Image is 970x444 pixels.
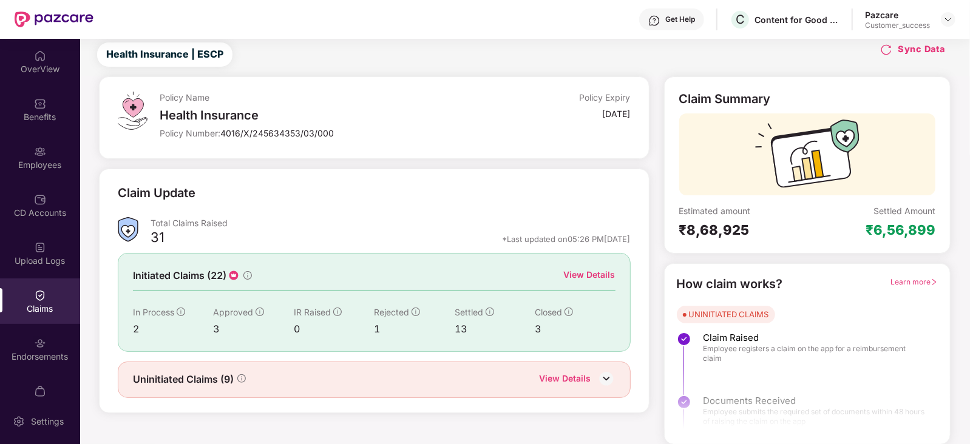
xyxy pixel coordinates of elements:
img: svg+xml;base64,PHN2ZyBpZD0iQmVuZWZpdHMiIHhtbG5zPSJodHRwOi8vd3d3LnczLm9yZy8yMDAwL3N2ZyIgd2lkdGg9Ij... [34,98,46,110]
div: 13 [455,321,535,337]
div: Claim Summary [679,92,771,106]
div: Estimated amount [679,205,807,217]
span: info-circle [565,308,573,316]
img: svg+xml;base64,PHN2ZyBpZD0iQ0RfQWNjb3VudHMiIGRhdGEtbmFtZT0iQ0QgQWNjb3VudHMiIHhtbG5zPSJodHRwOi8vd3... [34,193,46,206]
div: Settled Amount [873,205,935,217]
h4: Sync Data [898,43,946,55]
span: info-circle [333,308,342,316]
div: Get Help [665,15,695,24]
span: Initiated Claims (22) [133,268,226,283]
span: info-circle [237,374,246,383]
div: 0 [294,321,374,337]
div: View Details [564,268,616,281]
div: How claim works? [677,275,783,294]
span: right [931,278,938,286]
span: info-circle [256,308,264,316]
button: Health Insurance | ESCP [97,42,232,67]
div: 2 [133,321,213,337]
span: IR Raised [294,307,331,317]
div: Content for Good Private Limited [755,14,839,25]
div: Health Insurance [160,108,473,123]
div: ₹6,56,899 [866,221,935,238]
img: ClaimsSummaryIcon [118,217,138,242]
span: info-circle [243,271,252,280]
div: Policy Number: [160,127,473,139]
img: svg+xml;base64,PHN2ZyBpZD0iQ2xhaW0iIHhtbG5zPSJodHRwOi8vd3d3LnczLm9yZy8yMDAwL3N2ZyIgd2lkdGg9IjIwIi... [34,289,46,301]
span: Closed [535,307,562,317]
img: svg+xml;base64,PHN2ZyBpZD0iU3RlcC1Eb25lLTMyeDMyIiB4bWxucz0iaHR0cDovL3d3dy53My5vcmcvMjAwMC9zdmciIH... [677,332,691,346]
div: Settings [27,415,67,428]
img: svg+xml;base64,PHN2ZyBpZD0iRW1wbG95ZWVzIiB4bWxucz0iaHR0cDovL3d3dy53My5vcmcvMjAwMC9zdmciIHdpZHRoPS... [34,146,46,158]
span: C [736,12,745,27]
div: Policy Expiry [580,92,631,103]
div: View Details [540,372,591,388]
span: 4016/X/245634353/03/000 [220,128,334,138]
div: *Last updated on 05:26 PM[DATE] [503,234,631,244]
span: In Process [133,307,174,317]
div: UNINITIATED CLAIMS [689,308,769,320]
img: svg+xml;base64,PHN2ZyBpZD0iU2V0dGluZy0yMHgyMCIgeG1sbnM9Imh0dHA6Ly93d3cudzMub3JnLzIwMDAvc3ZnIiB3aW... [13,415,25,428]
span: Learn more [890,277,938,286]
img: svg+xml;base64,PHN2ZyBpZD0iSG9tZSIgeG1sbnM9Imh0dHA6Ly93d3cudzMub3JnLzIwMDAvc3ZnIiB3aWR0aD0iMjAiIG... [34,50,46,62]
div: ₹8,68,925 [679,221,807,238]
img: svg+xml;base64,PHN2ZyBpZD0iSGVscC0zMngzMiIgeG1sbnM9Imh0dHA6Ly93d3cudzMub3JnLzIwMDAvc3ZnIiB3aWR0aD... [648,15,660,27]
div: 3 [535,321,615,337]
img: svg+xml;base64,PHN2ZyBpZD0iUmVsb2FkLTMyeDMyIiB4bWxucz0iaHR0cDovL3d3dy53My5vcmcvMjAwMC9zdmciIHdpZH... [880,44,892,56]
div: 1 [374,321,454,337]
img: svg+xml;base64,PHN2ZyBpZD0iVXBsb2FkX0xvZ3MiIGRhdGEtbmFtZT0iVXBsb2FkIExvZ3MiIHhtbG5zPSJodHRwOi8vd3... [34,241,46,254]
div: [DATE] [603,108,631,119]
div: Pazcare [865,9,930,21]
span: Settled [455,307,483,317]
span: Approved [213,307,253,317]
div: 3 [213,321,293,337]
span: info-circle [177,308,185,316]
span: Claim Raised [704,332,926,344]
span: Health Insurance | ESCP [106,47,223,62]
div: Total Claims Raised [151,217,631,229]
img: New Pazcare Logo [15,12,93,27]
img: svg+xml;base64,PHN2ZyB3aWR0aD0iMTcyIiBoZWlnaHQ9IjExMyIgdmlld0JveD0iMCAwIDE3MiAxMTMiIGZpbGw9Im5vbm... [755,119,860,195]
img: svg+xml;base64,PHN2ZyBpZD0iRHJvcGRvd24tMzJ4MzIiIHhtbG5zPSJodHRwOi8vd3d3LnczLm9yZy8yMDAwL3N2ZyIgd2... [943,15,953,24]
div: 31 [151,229,164,249]
span: info-circle [486,308,494,316]
span: Uninitiated Claims (9) [133,372,234,387]
img: svg+xml;base64,PHN2ZyBpZD0iRW5kb3JzZW1lbnRzIiB4bWxucz0iaHR0cDovL3d3dy53My5vcmcvMjAwMC9zdmciIHdpZH... [34,337,46,349]
img: DownIcon [597,369,616,388]
div: Claim Update [118,184,195,203]
img: icon [228,269,240,281]
img: svg+xml;base64,PHN2ZyB4bWxucz0iaHR0cDovL3d3dy53My5vcmcvMjAwMC9zdmciIHdpZHRoPSI0OS4zMiIgaGVpZ2h0PS... [118,92,148,130]
span: Rejected [374,307,409,317]
img: svg+xml;base64,PHN2ZyBpZD0iTXlfT3JkZXJzIiBkYXRhLW5hbWU9Ik15IE9yZGVycyIgeG1sbnM9Imh0dHA6Ly93d3cudz... [34,385,46,397]
span: info-circle [412,308,420,316]
span: Employee registers a claim on the app for a reimbursement claim [704,344,926,363]
div: Policy Name [160,92,473,103]
div: Customer_success [865,21,930,30]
